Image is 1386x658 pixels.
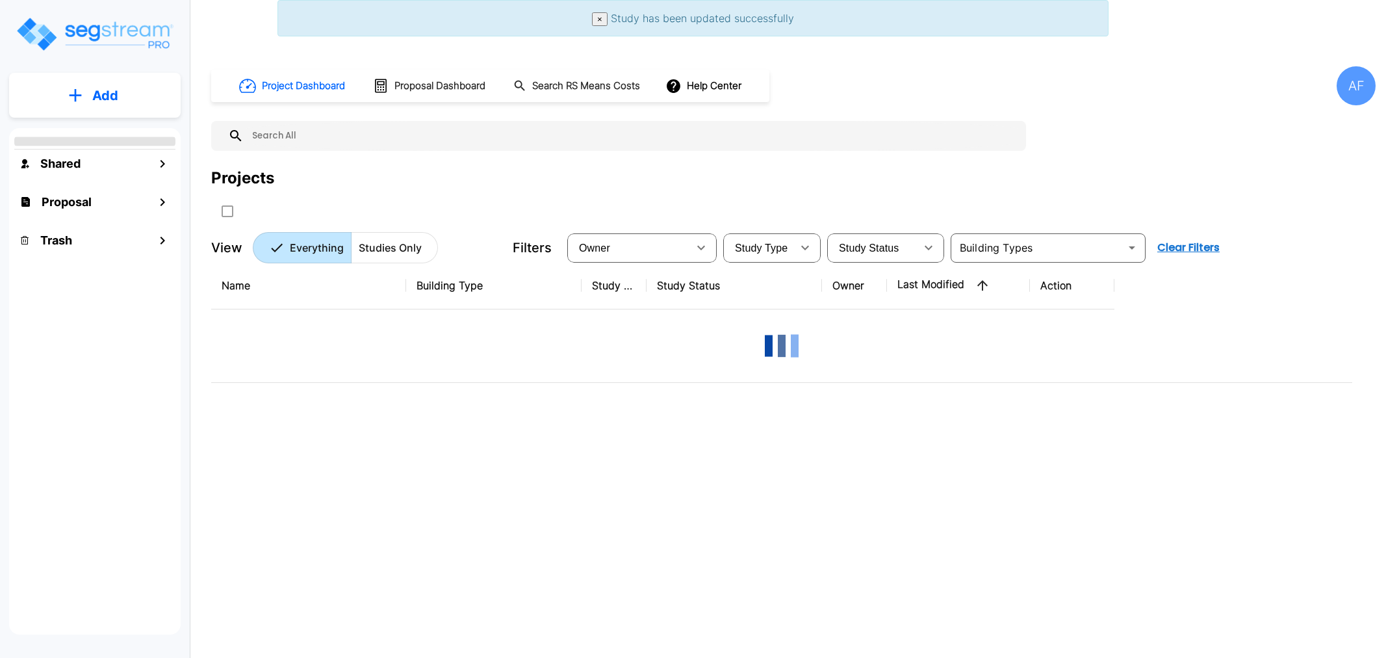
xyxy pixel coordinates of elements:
[92,86,118,105] p: Add
[211,238,242,257] p: View
[1123,239,1141,257] button: Open
[887,262,1030,309] th: Last Modified
[508,73,647,99] button: Search RS Means Costs
[1030,262,1114,309] th: Action
[406,262,582,309] th: Building Type
[582,262,647,309] th: Study Type
[955,239,1120,257] input: Building Types
[42,193,92,211] h1: Proposal
[394,79,485,94] h1: Proposal Dashboard
[663,73,747,98] button: Help Center
[211,166,274,190] div: Projects
[592,12,608,26] button: Close
[262,79,345,94] h1: Project Dashboard
[40,155,81,172] h1: Shared
[40,231,72,249] h1: Trash
[253,232,352,263] button: Everything
[513,238,552,257] p: Filters
[359,240,422,256] p: Studies Only
[579,243,610,254] span: Owner
[351,232,438,263] button: Studies Only
[735,243,788,254] span: Study Type
[253,232,438,263] div: Platform
[839,243,899,254] span: Study Status
[1337,66,1376,105] div: AF
[597,14,602,24] span: ×
[15,16,174,53] img: Logo
[611,12,794,25] span: Study has been updated successfully
[830,230,916,266] div: Select
[211,262,406,309] th: Name
[214,198,240,224] button: SelectAll
[570,230,688,266] div: Select
[532,79,640,94] h1: Search RS Means Costs
[1152,235,1225,261] button: Clear Filters
[234,72,352,100] button: Project Dashboard
[822,262,887,309] th: Owner
[368,72,493,99] button: Proposal Dashboard
[9,77,181,114] button: Add
[726,230,792,266] div: Select
[647,262,822,309] th: Study Status
[756,320,808,372] img: Loading
[290,240,344,256] p: Everything
[244,121,1020,151] input: Search All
